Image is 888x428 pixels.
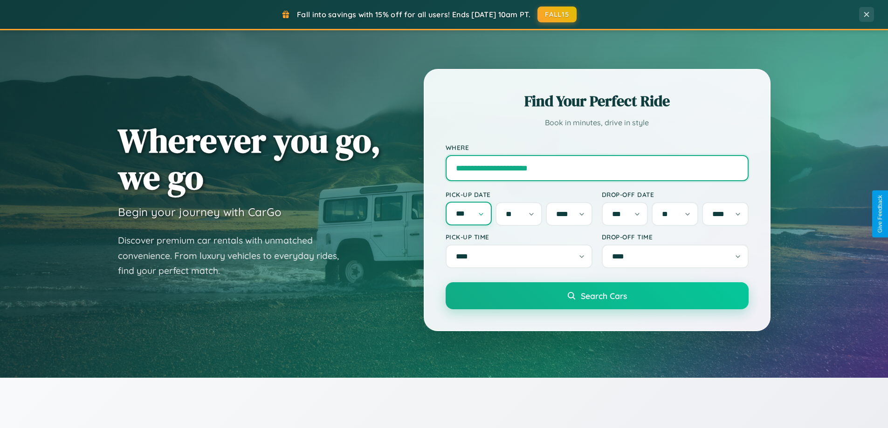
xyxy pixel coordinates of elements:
[602,233,749,241] label: Drop-off Time
[877,195,883,233] div: Give Feedback
[446,143,749,151] label: Where
[446,282,749,309] button: Search Cars
[446,116,749,129] p: Book in minutes, drive in style
[446,233,592,241] label: Pick-up Time
[118,233,351,279] p: Discover premium car rentals with unmatched convenience. From luxury vehicles to everyday rides, ...
[581,291,627,301] span: Search Cars
[118,122,381,196] h1: Wherever you go, we go
[537,7,577,22] button: FALL15
[446,190,592,198] label: Pick-up Date
[118,205,282,219] h3: Begin your journey with CarGo
[602,190,749,198] label: Drop-off Date
[297,10,530,19] span: Fall into savings with 15% off for all users! Ends [DATE] 10am PT.
[446,91,749,111] h2: Find Your Perfect Ride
